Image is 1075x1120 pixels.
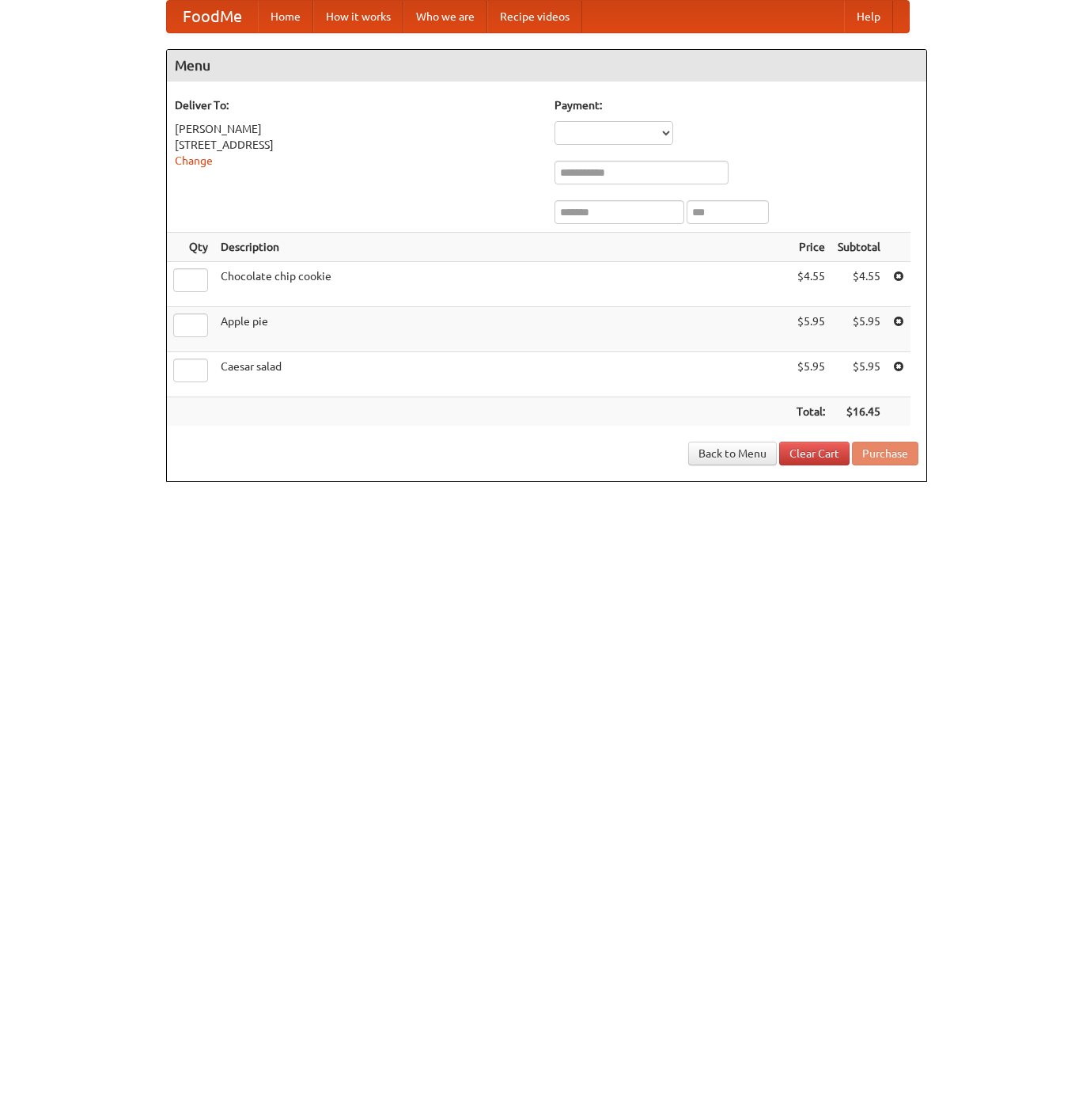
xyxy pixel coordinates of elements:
[214,352,790,397] td: Caesar salad
[403,1,487,32] a: Who we are
[175,137,539,153] div: [STREET_ADDRESS]
[214,233,790,262] th: Description
[790,233,831,262] th: Price
[844,1,893,32] a: Help
[779,442,850,465] a: Clear Cart
[175,121,539,137] div: [PERSON_NAME]
[790,262,831,307] td: $4.55
[790,307,831,352] td: $5.95
[831,307,887,352] td: $5.95
[790,352,831,397] td: $5.95
[831,233,887,262] th: Subtotal
[167,50,926,82] h4: Menu
[487,1,582,32] a: Recipe videos
[688,442,777,465] a: Back to Menu
[214,307,790,352] td: Apple pie
[313,1,403,32] a: How it works
[167,233,214,262] th: Qty
[258,1,313,32] a: Home
[555,97,918,113] h5: Payment:
[831,262,887,307] td: $4.55
[831,352,887,397] td: $5.95
[831,397,887,427] th: $16.45
[790,397,831,427] th: Total:
[175,97,539,113] h5: Deliver To:
[214,262,790,307] td: Chocolate chip cookie
[167,1,258,32] a: FoodMe
[852,442,918,465] button: Purchase
[175,154,213,167] a: Change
